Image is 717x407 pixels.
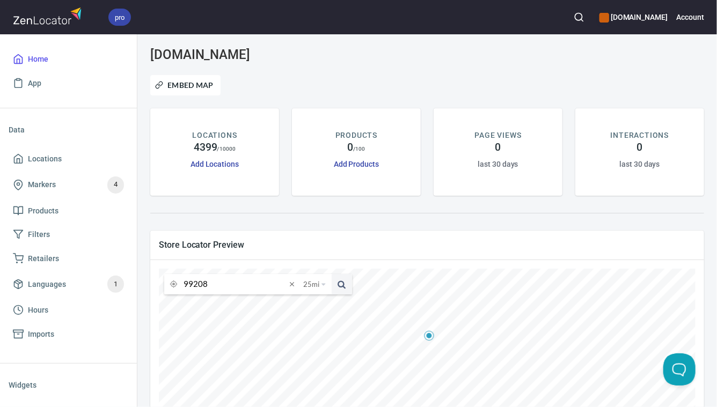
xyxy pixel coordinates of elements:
[474,130,521,141] p: PAGE VIEWS
[9,223,128,247] a: Filters
[478,158,518,170] h6: last 30 days
[107,278,124,291] span: 1
[9,247,128,271] a: Retailers
[13,4,85,27] img: zenlocator
[303,274,319,294] span: 25 mi
[184,274,286,294] input: search
[107,179,124,191] span: 4
[108,12,131,23] span: pro
[353,145,365,153] p: / 100
[676,5,704,29] button: Account
[335,130,378,141] p: PRODUCTS
[9,71,128,95] a: App
[217,145,236,153] p: / 10000
[28,304,48,317] span: Hours
[150,75,221,95] button: Embed Map
[9,147,128,171] a: Locations
[611,130,669,141] p: INTERACTIONS
[347,141,353,154] h4: 0
[28,53,48,66] span: Home
[334,160,379,168] a: Add Products
[28,152,62,166] span: Locations
[28,328,54,341] span: Imports
[28,204,58,218] span: Products
[9,372,128,398] li: Widgets
[567,5,591,29] button: Search
[9,322,128,346] a: Imports
[9,199,128,223] a: Products
[28,77,41,90] span: App
[599,13,609,23] button: color-CE600E
[9,117,128,143] li: Data
[28,228,50,241] span: Filters
[619,158,660,170] h6: last 30 days
[108,9,131,26] div: pro
[159,239,696,250] span: Store Locator Preview
[150,47,326,62] h3: [DOMAIN_NAME]
[191,160,239,168] a: Add Locations
[192,130,237,141] p: LOCATIONS
[28,278,66,291] span: Languages
[9,298,128,322] a: Hours
[9,270,128,298] a: Languages1
[663,353,696,386] iframe: Help Scout Beacon - Open
[28,252,59,265] span: Retailers
[637,141,643,154] h4: 0
[9,47,128,71] a: Home
[495,141,501,154] h4: 0
[676,11,704,23] h6: Account
[9,171,128,199] a: Markers4
[157,79,214,92] span: Embed Map
[28,178,56,191] span: Markers
[599,11,668,23] h6: [DOMAIN_NAME]
[599,5,668,29] div: Manage your apps
[194,141,217,154] h4: 4399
